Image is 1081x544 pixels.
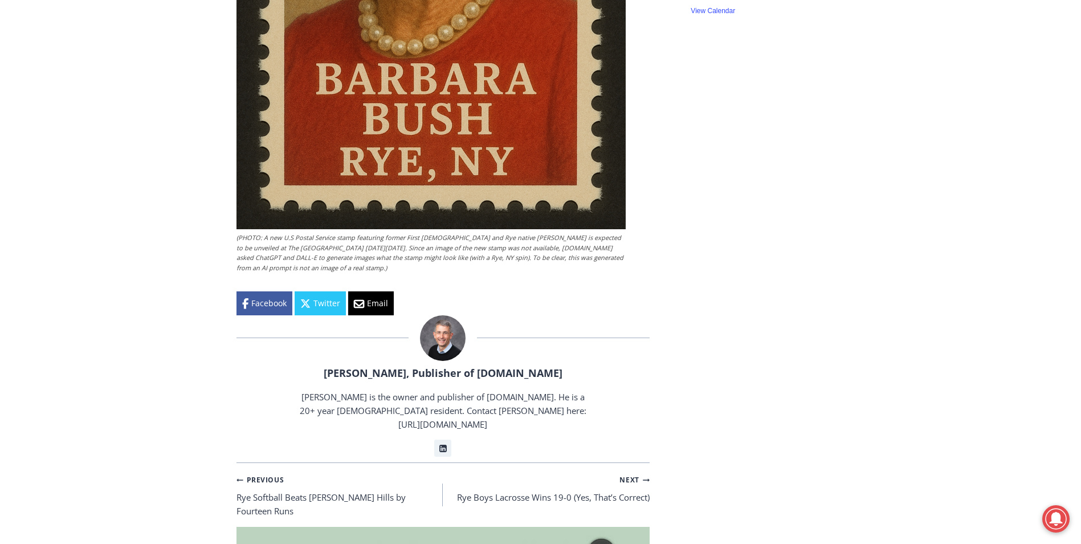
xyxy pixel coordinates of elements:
[127,96,130,108] div: /
[9,115,146,141] h4: [PERSON_NAME] Read Sanctuary Fall Fest: [DATE]
[298,113,528,139] span: Intern @ [DOMAIN_NAME]
[288,1,539,111] div: "At the 10am stand-up meeting, each intern gets a chance to take [PERSON_NAME] and the other inte...
[236,472,443,518] a: PreviousRye Softball Beats [PERSON_NAME] Hills by Fourteen Runs
[691,7,735,15] a: View Calendar
[295,291,346,315] a: Twitter
[324,366,562,380] a: [PERSON_NAME], Publisher of [DOMAIN_NAME]
[236,472,650,518] nav: Posts
[133,96,138,108] div: 6
[236,474,284,485] small: Previous
[236,291,292,315] a: Facebook
[1,113,165,142] a: [PERSON_NAME] Read Sanctuary Fall Fest: [DATE]
[348,291,394,315] a: Email
[119,34,152,94] div: Live Music
[298,390,588,431] p: [PERSON_NAME] is the owner and publisher of [DOMAIN_NAME]. He is a 20+ year [DEMOGRAPHIC_DATA] re...
[619,474,649,485] small: Next
[274,111,552,142] a: Intern @ [DOMAIN_NAME]
[236,233,626,273] figcaption: (PHOTO: A new U.S Postal Service stamp featuring former First [DEMOGRAPHIC_DATA] and Rye native [...
[119,96,124,108] div: 4
[443,472,650,504] a: NextRye Boys Lacrosse Wins 19-0 (Yes, That’s Correct)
